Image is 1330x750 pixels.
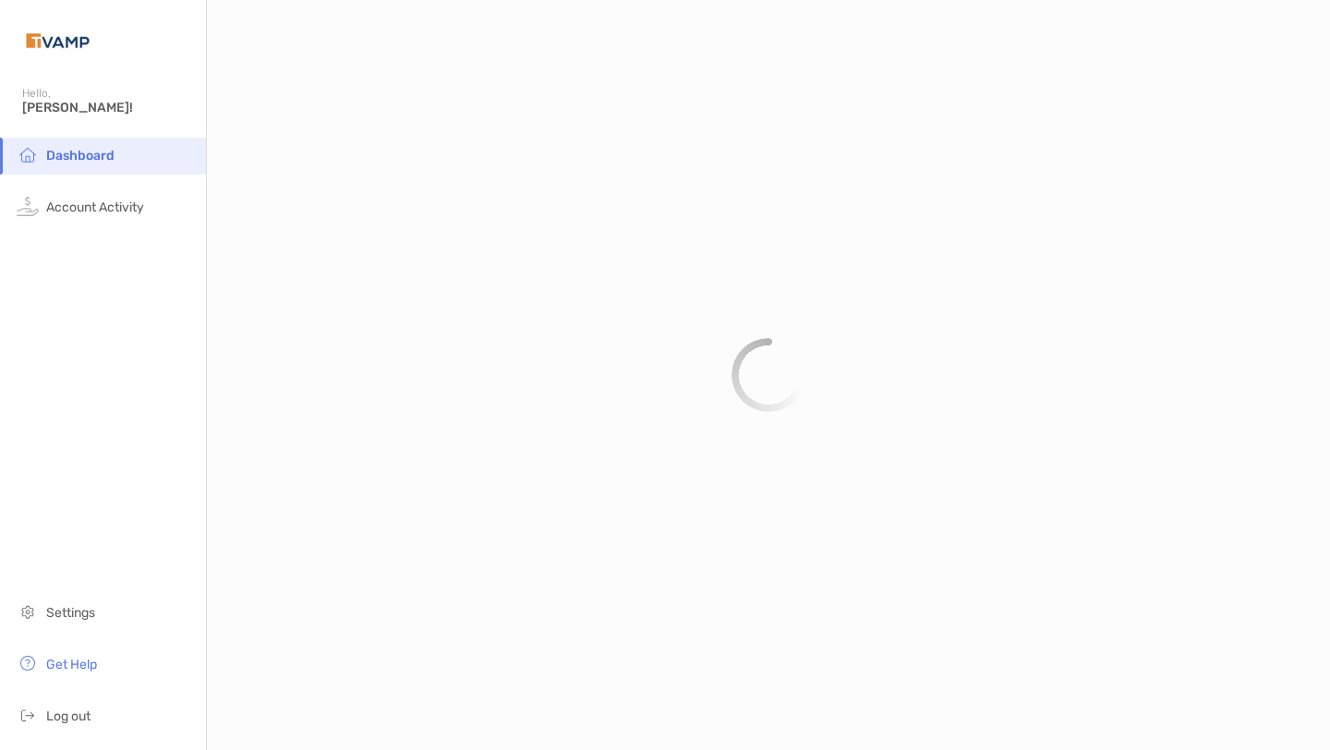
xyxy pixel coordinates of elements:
span: Get Help [46,657,97,672]
img: Zoe Logo [22,7,93,74]
img: settings icon [17,600,39,623]
span: Account Activity [46,200,144,215]
span: Log out [46,708,91,724]
img: activity icon [17,195,39,217]
span: Dashboard [46,148,115,163]
img: household icon [17,143,39,165]
img: logout icon [17,704,39,726]
img: get-help icon [17,652,39,674]
span: Settings [46,605,95,621]
span: [PERSON_NAME]! [22,100,195,115]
